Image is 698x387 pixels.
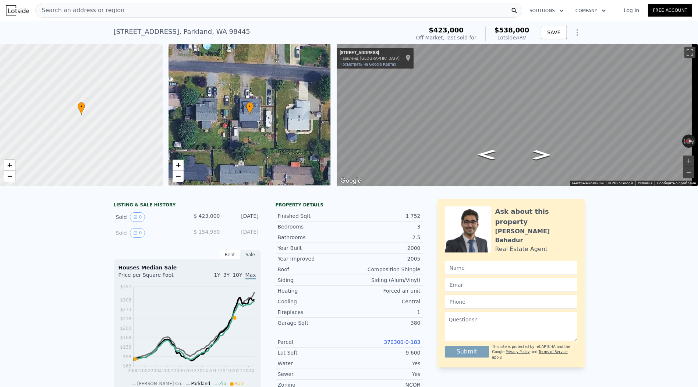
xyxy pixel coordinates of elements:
div: Property details [276,202,423,208]
div: [STREET_ADDRESS] , Parkland , WA 98445 [114,27,250,37]
a: Log In [615,7,648,14]
span: − [7,171,12,181]
button: Уменьшить [683,167,694,178]
div: Lotside ARV [495,34,529,41]
div: Карта [337,44,698,186]
div: Composition Shingle [349,266,421,273]
a: Сообщить о проблеме [657,181,696,185]
button: SAVE [541,26,567,39]
tspan: $133 [120,345,131,350]
div: Bedrooms [278,223,349,230]
span: [PERSON_NAME] Co. [137,381,183,386]
div: Year Improved [278,255,349,262]
div: Heating [278,287,349,294]
tspan: 2012 [185,368,196,373]
span: © 2025 Google [608,181,633,185]
div: Siding [278,276,349,284]
a: Terms of Service [539,350,568,354]
button: Увеличить [683,156,694,167]
div: Sold [116,212,181,222]
div: Street View [337,44,698,186]
a: Zoom in [173,160,184,171]
tspan: 2002 [139,368,150,373]
input: Email [445,278,577,292]
button: Show Options [570,25,585,40]
div: 3 [349,223,421,230]
span: Zip [219,381,226,386]
tspan: $63 [123,364,131,369]
div: Fireplaces [278,308,349,316]
a: Privacy Policy [506,350,529,354]
span: 1Y [214,272,220,278]
div: Finished Sqft [278,212,349,220]
div: Roof [278,266,349,273]
a: Zoom out [173,171,184,182]
a: 370300-0-183 [384,339,420,345]
div: [DATE] [226,228,259,238]
button: Company [570,4,612,17]
div: Rent [220,250,240,259]
tspan: 2014 [196,368,208,373]
div: 2000 [349,244,421,252]
span: $ 154,950 [194,229,220,235]
tspan: $308 [120,297,131,303]
span: 3Y [223,272,230,278]
button: Быстрые клавиши [572,181,604,186]
tspan: 2004 [150,368,162,373]
a: Free Account [648,4,692,17]
span: + [7,160,12,170]
span: $538,000 [495,26,529,34]
img: Google [339,176,363,186]
div: Sewer [278,370,349,378]
div: 1 [349,308,421,316]
span: $ 423,000 [194,213,220,219]
div: LISTING & SALE HISTORY [114,202,261,209]
button: Повернуть по часовой стрелке [692,135,696,148]
tspan: 2009 [174,368,185,373]
span: Max [245,272,256,279]
div: Year Built [278,244,349,252]
span: $423,000 [429,26,464,34]
span: Sale [235,381,245,386]
div: • [246,102,254,115]
div: Sale [240,250,261,259]
tspan: $168 [120,335,131,341]
tspan: 2007 [162,368,173,373]
input: Phone [445,295,577,309]
span: Search an address or region [36,6,124,15]
tspan: $273 [120,307,131,312]
div: Bathrooms [278,234,349,241]
tspan: 2000 [127,368,139,373]
tspan: 2019 [220,368,231,373]
div: 380 [349,319,421,327]
button: Включить полноэкранный режим [684,47,695,58]
span: 10Y [233,272,242,278]
div: This site is protected by reCAPTCHA and the Google and apply. [492,344,577,360]
img: Lotside [6,5,29,15]
a: Открыть эту область в Google Картах (в новом окне) [339,176,363,186]
span: − [176,171,180,181]
span: Parkland [191,381,210,386]
div: Forced air unit [349,287,421,294]
div: [STREET_ADDRESS] [340,50,400,56]
div: Off Market, last sold for [416,34,476,41]
a: Показать местоположение [405,54,411,62]
span: • [78,103,85,110]
button: Submit [445,346,489,358]
div: Parcel [278,338,349,346]
div: 2.5 [349,234,421,241]
div: Houses Median Sale [118,264,256,271]
div: Garage Sqft [278,319,349,327]
div: Central [349,298,421,305]
tspan: 2017 [208,368,220,373]
div: Yes [349,370,421,378]
span: • [246,103,254,110]
tspan: $238 [120,316,131,321]
div: Price per Square Foot [118,271,187,283]
div: 1 752 [349,212,421,220]
tspan: 2021 [231,368,243,373]
div: Cooling [278,298,349,305]
path: На север, A St S [470,147,504,162]
div: Lot Sqft [278,349,349,356]
button: View historical data [130,228,145,238]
